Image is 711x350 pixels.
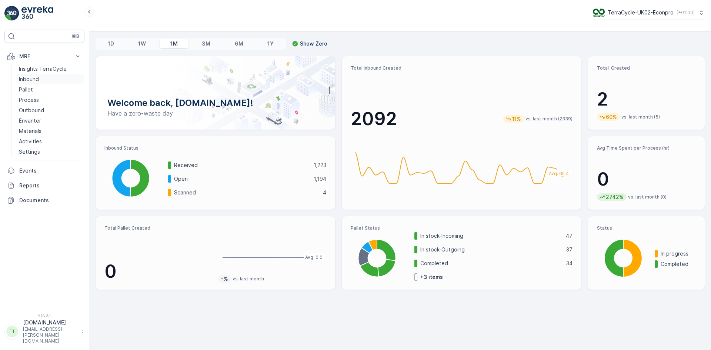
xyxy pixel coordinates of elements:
[23,326,78,344] p: [EMAIL_ADDRESS][PERSON_NAME][DOMAIN_NAME]
[19,182,81,189] p: Reports
[566,246,573,253] p: 37
[351,108,397,130] p: 2092
[420,232,561,240] p: In stock-Incoming
[4,313,84,317] span: v 1.50.1
[19,148,40,156] p: Settings
[4,163,84,178] a: Events
[4,6,19,21] img: logo
[19,138,42,145] p: Activities
[300,40,327,47] p: Show Zero
[19,127,41,135] p: Materials
[202,40,210,47] p: 3M
[420,273,443,281] p: + 3 items
[19,53,70,60] p: MRF
[593,6,705,19] button: TerraCycle-UK02-Econpro(+01:00)
[16,116,84,126] a: Envanter
[107,97,323,109] p: Welcome back, [DOMAIN_NAME]!
[4,319,84,344] button: TT[DOMAIN_NAME][EMAIL_ADDRESS][PERSON_NAME][DOMAIN_NAME]
[351,65,573,71] p: Total Inbound Created
[525,116,573,122] p: vs. last month (2339)
[19,197,81,204] p: Documents
[4,193,84,208] a: Documents
[597,65,696,71] p: Total Created
[597,225,696,231] p: Status
[104,145,326,151] p: Inbound Status
[16,126,84,136] a: Materials
[597,88,696,110] p: 2
[104,260,212,283] p: 0
[233,276,264,282] p: vs. last month
[174,161,309,169] p: Received
[16,95,84,105] a: Process
[16,105,84,116] a: Outbound
[593,9,605,17] img: terracycle_logo_wKaHoWT.png
[314,175,326,183] p: 1,194
[661,260,696,268] p: Completed
[19,107,44,114] p: Outbound
[19,65,67,73] p: Insights TerraCycle
[21,6,53,21] img: logo_light-DOdMpM7g.png
[605,193,624,201] p: 2742%
[6,326,18,337] div: TT
[597,145,696,151] p: Avg Time Spent per Process (hr)
[16,64,84,74] a: Insights TerraCycle
[420,246,561,253] p: In stock-Outgoing
[597,168,696,190] p: 0
[19,76,39,83] p: Inbound
[566,232,573,240] p: 47
[677,10,695,16] p: ( +01:00 )
[314,161,326,169] p: 1,223
[661,250,696,257] p: In progress
[605,113,618,121] p: 60%
[108,40,114,47] p: 1D
[323,189,326,196] p: 4
[566,260,573,267] p: 34
[420,260,561,267] p: Completed
[16,74,84,84] a: Inbound
[4,178,84,193] a: Reports
[267,40,274,47] p: 1Y
[16,147,84,157] a: Settings
[16,136,84,147] a: Activities
[107,109,323,118] p: Have a zero-waste day
[23,319,78,326] p: [DOMAIN_NAME]
[628,194,667,200] p: vs. last month (0)
[19,167,81,174] p: Events
[174,175,309,183] p: Open
[19,117,41,124] p: Envanter
[138,40,146,47] p: 1W
[170,40,178,47] p: 1M
[104,225,212,231] p: Total Pallet Created
[220,275,229,283] p: -%
[351,225,573,231] p: Pallet Status
[608,9,674,16] p: TerraCycle-UK02-Econpro
[19,96,39,104] p: Process
[4,49,84,64] button: MRF
[16,84,84,95] a: Pallet
[621,114,660,120] p: vs. last month (5)
[511,115,522,123] p: 11%
[235,40,243,47] p: 6M
[174,189,318,196] p: Scanned
[72,33,79,39] p: ⌘B
[19,86,33,93] p: Pallet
